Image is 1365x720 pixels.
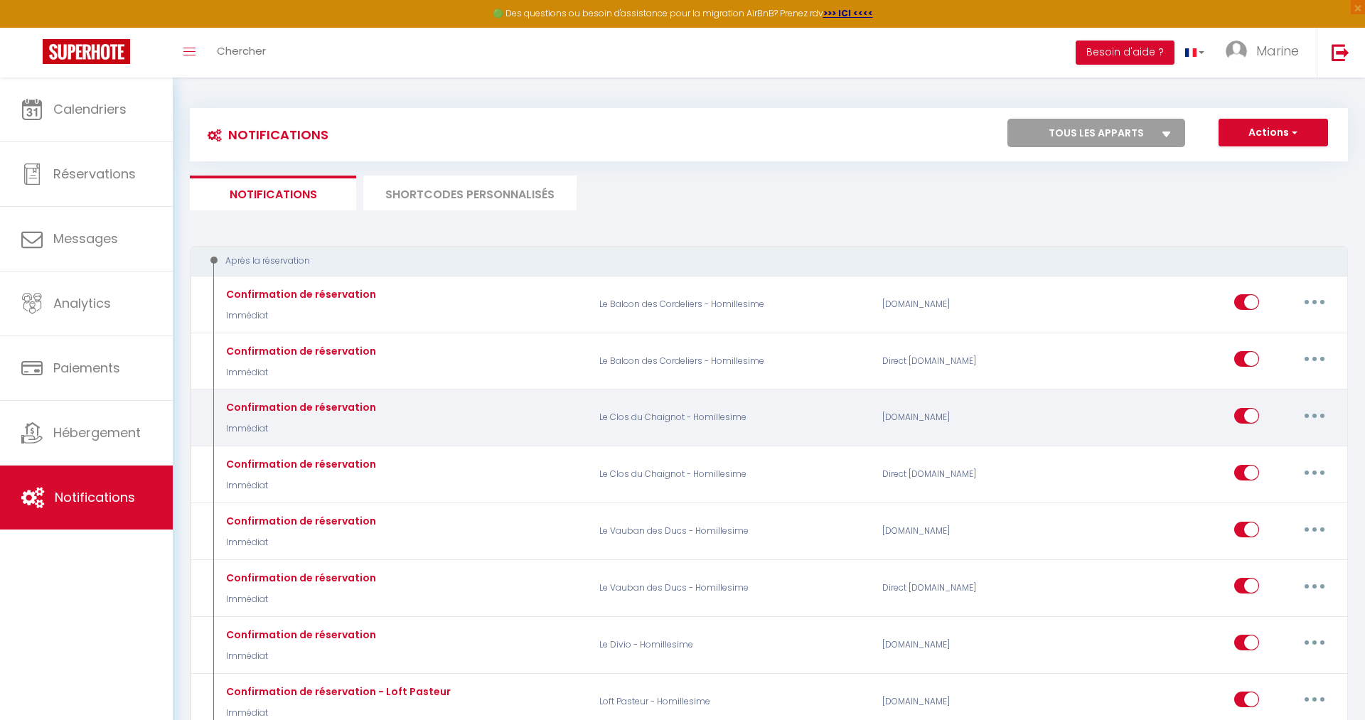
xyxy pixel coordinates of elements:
p: Le Divio - Homillesime [590,624,873,665]
div: [DOMAIN_NAME] [873,511,1061,552]
p: Immédiat [223,422,376,436]
div: [DOMAIN_NAME] [873,284,1061,325]
a: Chercher [206,28,277,77]
img: logout [1332,43,1349,61]
div: Confirmation de réservation [223,513,376,529]
p: Le Vauban des Ducs - Homillesime [590,511,873,552]
span: Messages [53,230,118,247]
div: Confirmation de réservation [223,343,376,359]
div: [DOMAIN_NAME] [873,624,1061,665]
p: Immédiat [223,593,376,606]
span: Notifications [55,488,135,506]
p: Immédiat [223,706,451,720]
p: Immédiat [223,479,376,493]
button: Actions [1219,119,1328,147]
div: Confirmation de réservation [223,570,376,586]
p: Le Clos du Chaignot - Homillesime [590,397,873,439]
p: Le Clos du Chaignot - Homillesime [590,454,873,495]
div: Après la réservation [203,254,1312,268]
a: >>> ICI <<<< [823,7,873,19]
div: [DOMAIN_NAME] [873,397,1061,439]
div: Direct [DOMAIN_NAME] [873,340,1061,382]
div: Confirmation de réservation - Loft Pasteur [223,684,451,699]
button: Besoin d'aide ? [1076,41,1174,65]
span: Calendriers [53,100,127,118]
div: Direct [DOMAIN_NAME] [873,567,1061,608]
p: Le Vauban des Ducs - Homillesime [590,567,873,608]
p: Immédiat [223,309,376,323]
span: Analytics [53,294,111,312]
span: Hébergement [53,424,141,441]
p: Immédiat [223,650,376,663]
p: Le Balcon des Cordeliers - Homillesime [590,340,873,382]
p: Immédiat [223,536,376,549]
div: Confirmation de réservation [223,627,376,643]
div: Confirmation de réservation [223,286,376,302]
span: Paiements [53,359,120,377]
p: Immédiat [223,366,376,380]
div: Direct [DOMAIN_NAME] [873,454,1061,495]
span: Réservations [53,165,136,183]
div: Confirmation de réservation [223,399,376,415]
li: Notifications [190,176,356,210]
img: Super Booking [43,39,130,64]
span: Marine [1256,42,1299,60]
p: Le Balcon des Cordeliers - Homillesime [590,284,873,325]
span: Chercher [217,43,266,58]
img: ... [1226,41,1247,62]
a: ... Marine [1215,28,1317,77]
div: Confirmation de réservation [223,456,376,472]
li: SHORTCODES PERSONNALISÉS [363,176,577,210]
h3: Notifications [200,119,328,151]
